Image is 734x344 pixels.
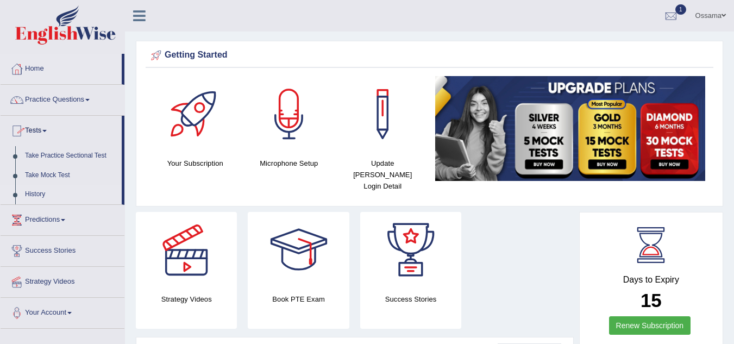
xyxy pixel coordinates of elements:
h4: Book PTE Exam [248,293,349,305]
a: History [20,185,122,204]
span: 1 [675,4,686,15]
a: Strategy Videos [1,267,124,294]
a: Your Account [1,298,124,325]
a: Practice Questions [1,85,124,112]
h4: Strategy Videos [136,293,237,305]
div: Getting Started [148,47,711,64]
b: 15 [641,290,662,311]
h4: Your Subscription [154,158,237,169]
a: Predictions [1,205,124,232]
h4: Days to Expiry [592,275,711,285]
a: Renew Subscription [609,316,691,335]
a: Take Practice Sectional Test [20,146,122,166]
img: small5.jpg [435,76,706,181]
a: Home [1,54,122,81]
a: Success Stories [1,236,124,263]
a: Take Mock Test [20,166,122,185]
h4: Microphone Setup [248,158,331,169]
a: Tests [1,116,122,143]
h4: Update [PERSON_NAME] Login Detail [341,158,424,192]
h4: Success Stories [360,293,461,305]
